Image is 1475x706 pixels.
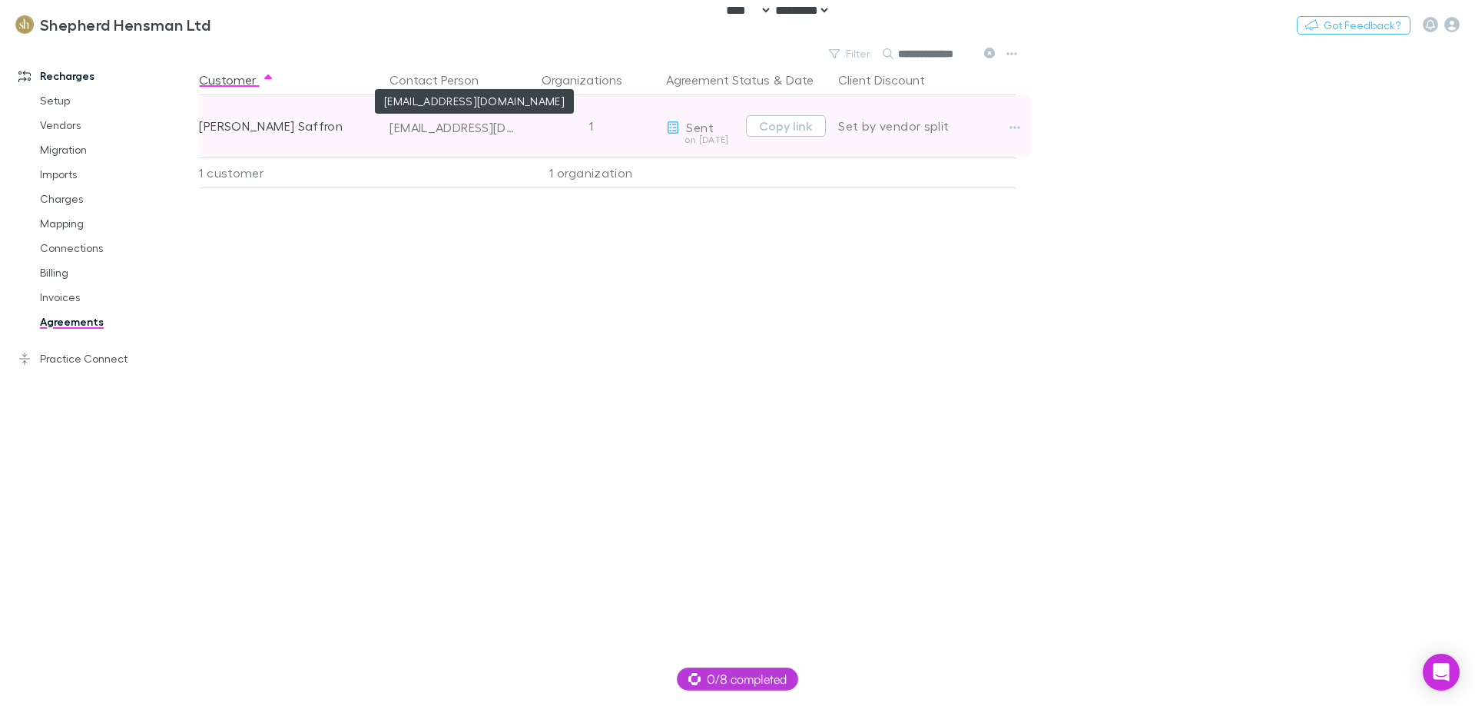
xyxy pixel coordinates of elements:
[199,95,377,157] div: [PERSON_NAME] Saffron
[542,65,641,95] button: Organizations
[389,65,497,95] button: Contact Person
[522,95,660,157] div: 1
[15,15,34,34] img: Shepherd Hensman Ltd's Logo
[25,187,207,211] a: Charges
[522,157,660,188] div: 1 organization
[686,120,713,134] span: Sent
[25,113,207,138] a: Vendors
[25,211,207,236] a: Mapping
[838,95,1016,157] div: Set by vendor split
[3,64,207,88] a: Recharges
[1423,654,1460,691] div: Open Intercom Messenger
[786,65,814,95] button: Date
[25,310,207,334] a: Agreements
[389,120,515,135] div: [EMAIL_ADDRESS][DOMAIN_NAME]
[25,162,207,187] a: Imports
[838,65,943,95] button: Client Discount
[199,65,274,95] button: Customer
[40,15,210,34] h3: Shepherd Hensman Ltd
[746,115,826,137] button: Copy link
[821,45,880,63] button: Filter
[25,260,207,285] a: Billing
[199,157,383,188] div: 1 customer
[666,65,826,95] div: &
[25,236,207,260] a: Connections
[6,6,220,43] a: Shepherd Hensman Ltd
[25,88,207,113] a: Setup
[25,138,207,162] a: Migration
[3,346,207,371] a: Practice Connect
[666,65,770,95] button: Agreement Status
[1297,16,1410,35] button: Got Feedback?
[666,135,740,144] div: on [DATE]
[25,285,207,310] a: Invoices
